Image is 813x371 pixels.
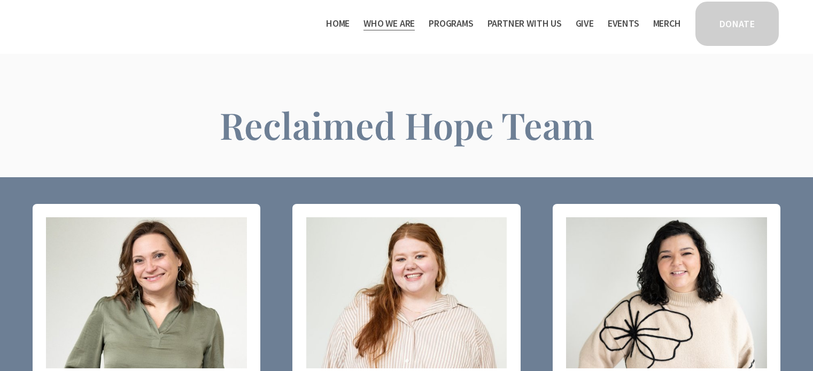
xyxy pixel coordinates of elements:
[608,15,639,32] a: Events
[363,15,415,32] a: folder dropdown
[576,15,594,32] a: Give
[220,100,594,149] span: Reclaimed Hope Team
[487,16,562,31] span: Partner With Us
[653,15,681,32] a: Merch
[326,15,350,32] a: Home
[429,16,474,31] span: Programs
[429,15,474,32] a: folder dropdown
[487,15,562,32] a: folder dropdown
[363,16,415,31] span: Who We Are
